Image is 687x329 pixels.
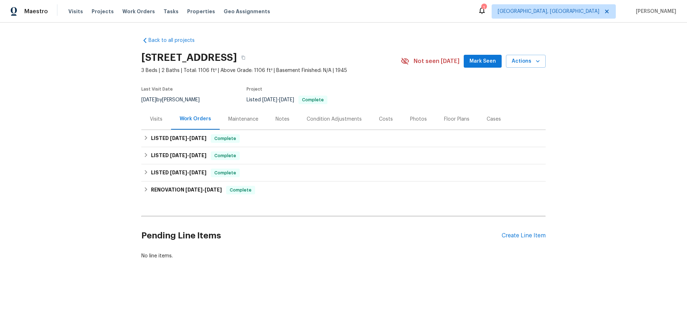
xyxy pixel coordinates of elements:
h6: RENOVATION [151,186,222,194]
span: - [262,97,294,102]
div: Cases [487,116,501,123]
span: [DATE] [279,97,294,102]
span: Work Orders [122,8,155,15]
span: [DATE] [205,187,222,192]
div: Work Orders [180,115,211,122]
span: [DATE] [185,187,203,192]
span: [DATE] [170,170,187,175]
button: Mark Seen [464,55,502,68]
span: - [185,187,222,192]
div: Create Line Item [502,232,546,239]
h6: LISTED [151,151,206,160]
span: Projects [92,8,114,15]
div: Notes [276,116,289,123]
div: Maintenance [228,116,258,123]
div: 1 [481,4,486,11]
div: Floor Plans [444,116,469,123]
a: Back to all projects [141,37,210,44]
span: - [170,136,206,141]
div: RENOVATION [DATE]-[DATE]Complete [141,182,546,199]
h6: LISTED [151,134,206,143]
span: Complete [227,187,254,194]
div: Condition Adjustments [307,116,362,123]
span: Actions [512,57,540,66]
span: [DATE] [170,153,187,158]
h6: LISTED [151,169,206,177]
span: [DATE] [170,136,187,141]
span: [DATE] [189,170,206,175]
span: Tasks [164,9,179,14]
span: [DATE] [189,136,206,141]
span: [PERSON_NAME] [633,8,676,15]
div: LISTED [DATE]-[DATE]Complete [141,130,546,147]
span: Complete [211,135,239,142]
span: - [170,153,206,158]
div: Photos [410,116,427,123]
span: Mark Seen [469,57,496,66]
button: Copy Address [237,51,250,64]
span: Complete [211,152,239,159]
span: Properties [187,8,215,15]
span: 3 Beds | 2 Baths | Total: 1106 ft² | Above Grade: 1106 ft² | Basement Finished: N/A | 1945 [141,67,401,74]
span: - [170,170,206,175]
span: [DATE] [141,97,156,102]
span: Not seen [DATE] [414,58,459,65]
h2: Pending Line Items [141,219,502,252]
span: Geo Assignments [224,8,270,15]
span: Last Visit Date [141,87,173,91]
div: LISTED [DATE]-[DATE]Complete [141,164,546,182]
span: Complete [211,169,239,176]
span: [DATE] [262,97,277,102]
span: Visits [68,8,83,15]
span: Maestro [24,8,48,15]
span: [DATE] [189,153,206,158]
span: [GEOGRAPHIC_DATA], [GEOGRAPHIC_DATA] [498,8,599,15]
button: Actions [506,55,546,68]
div: Visits [150,116,162,123]
span: Listed [247,97,327,102]
span: Complete [299,98,327,102]
span: Project [247,87,262,91]
div: No line items. [141,252,546,260]
div: LISTED [DATE]-[DATE]Complete [141,147,546,164]
h2: [STREET_ADDRESS] [141,54,237,61]
div: by [PERSON_NAME] [141,96,208,104]
div: Costs [379,116,393,123]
